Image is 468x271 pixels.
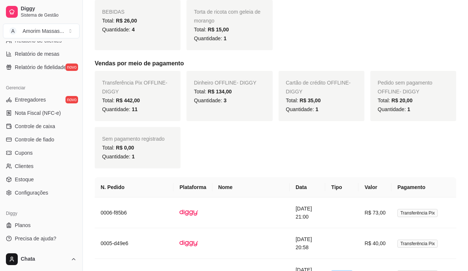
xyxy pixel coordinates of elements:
span: Sistema de Gestão [21,12,77,18]
td: [DATE] 20:58 [290,228,325,259]
span: R$ 0,00 [116,145,134,151]
span: BEBIDAS [102,9,125,15]
a: Estoque [3,174,80,185]
span: Quantidade: [102,106,138,112]
div: Gerenciar [3,82,80,94]
span: Controle de fiado [15,136,54,143]
button: Chata [3,250,80,268]
a: Planos [3,219,80,231]
th: Plataforma [174,177,212,198]
span: Sem pagamento registrado [102,136,165,142]
span: 1 [316,106,319,112]
div: Amorim Massas ... [23,27,64,35]
th: Nome [212,177,290,198]
td: R$ 73,00 [358,198,391,228]
a: Relatório de mesas [3,48,80,60]
span: Nota Fiscal (NFC-e) [15,109,61,117]
span: Quantidade: [378,106,410,112]
span: Transferência Pix OFFLINE - DIGGY [102,80,167,95]
span: R$ 15,00 [208,27,229,32]
span: Transferência Pix [397,240,438,248]
span: Relatório de mesas [15,50,60,58]
span: 11 [132,106,138,112]
span: Torta de ricota com geleia de morango [194,9,260,24]
span: Estoque [15,176,34,183]
span: R$ 20,00 [391,97,413,103]
a: Clientes [3,160,80,172]
span: R$ 134,00 [208,89,232,95]
span: 4 [132,27,135,32]
span: 1 [132,154,135,159]
span: Quantidade: [194,35,226,41]
a: Cupons [3,147,80,159]
a: Entregadoresnovo [3,94,80,106]
a: Controle de fiado [3,134,80,145]
th: Valor [358,177,391,198]
span: Total: [378,97,413,103]
td: 0005-d49e6 [95,228,174,259]
img: diggy [179,234,198,253]
span: Quantidade: [194,97,226,103]
span: Quantidade: [286,106,319,112]
a: Controle de caixa [3,120,80,132]
span: R$ 442,00 [116,97,140,103]
button: Select a team [3,24,80,38]
span: 1 [407,106,410,112]
span: Cupons [15,149,33,157]
span: A [9,27,17,35]
a: Relatório de fidelidadenovo [3,61,80,73]
h5: Vendas por meio de pagamento [95,59,456,68]
a: DiggySistema de Gestão [3,3,80,21]
th: Pagamento [391,177,456,198]
th: Tipo [325,177,358,198]
span: Total: [102,18,137,24]
div: Diggy [3,207,80,219]
span: 3 [223,97,226,103]
span: Relatório de fidelidade [15,64,66,71]
span: Dinheiro OFFLINE - DIGGY [194,80,256,86]
th: Data [290,177,325,198]
span: Planos [15,222,31,229]
span: Clientes [15,162,34,170]
span: Configurações [15,189,48,196]
a: Nota Fiscal (NFC-e) [3,107,80,119]
span: Entregadores [15,96,46,103]
span: Total: [194,89,232,95]
span: Controle de caixa [15,123,55,130]
span: 1 [223,35,226,41]
img: diggy [179,203,198,222]
span: Quantidade: [102,154,135,159]
td: 0006-f85b6 [95,198,174,228]
span: R$ 35,00 [300,97,321,103]
span: Pedido sem pagamento OFFLINE - DIGGY [378,80,432,95]
span: Total: [102,145,134,151]
span: Total: [286,97,321,103]
span: Diggy [21,6,77,12]
a: Configurações [3,187,80,199]
span: Total: [194,27,229,32]
span: Total: [102,97,140,103]
th: N. Pedido [95,177,174,198]
span: Quantidade: [102,27,135,32]
td: R$ 40,00 [358,228,391,259]
td: [DATE] 21:00 [290,198,325,228]
span: R$ 26,00 [116,18,137,24]
span: Precisa de ajuda? [15,235,56,242]
span: Chata [21,256,68,263]
span: Cartão de crédito OFFLINE - DIGGY [286,80,351,95]
a: Precisa de ajuda? [3,233,80,244]
span: Transferência Pix [397,209,438,217]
